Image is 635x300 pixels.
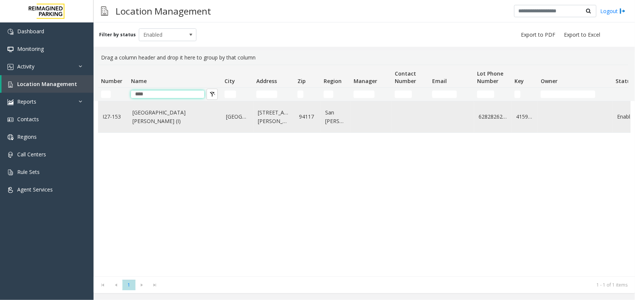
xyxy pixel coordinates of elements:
span: Enabled [139,29,185,41]
button: Export to PDF [518,30,558,40]
td: Contact Number Filter [392,88,429,101]
img: logout [620,7,626,15]
span: Regions [17,133,37,140]
img: 'icon' [7,134,13,140]
img: 'icon' [7,82,13,88]
h3: Location Management [112,2,215,20]
td: Manager Filter [351,88,392,101]
input: Name Filter [131,91,204,98]
a: I27-153 [103,113,123,121]
img: 'icon' [7,169,13,175]
span: Activity [17,63,34,70]
input: Contact Number Filter [395,91,412,98]
span: Page 1 [122,280,135,290]
span: Call Centers [17,151,46,158]
span: City [225,77,235,85]
td: Address Filter [253,88,294,101]
span: Agent Services [17,186,53,193]
span: Reports [17,98,36,105]
span: Number [101,77,122,85]
input: Zip Filter [297,91,303,98]
span: Contacts [17,116,39,123]
a: 6282826254 [479,113,507,121]
img: 'icon' [7,152,13,158]
span: Manager [354,77,377,85]
a: Location Management [1,75,94,93]
td: Zip Filter [294,88,321,101]
a: [GEOGRAPHIC_DATA][PERSON_NAME] (I) [132,108,217,125]
span: Lot Phone Number [477,70,503,85]
input: City Filter [225,91,236,98]
input: Key Filter [515,91,520,98]
input: Region Filter [324,91,333,98]
input: Number Filter [101,91,111,98]
td: City Filter [222,88,253,101]
span: Zip [297,77,306,85]
img: 'icon' [7,187,13,193]
span: Key [515,77,524,85]
div: Data table [94,65,635,276]
td: Lot Phone Number Filter [474,88,512,101]
span: Export to PDF [521,31,555,39]
span: Rule Sets [17,168,40,175]
kendo-pager-info: 1 - 1 of 1 items [166,282,628,288]
div: Drag a column header and drop it here to group by that column [98,50,631,65]
span: Export to Excel [564,31,600,39]
a: San [PERSON_NAME] [325,108,346,125]
img: 'icon' [7,46,13,52]
label: Filter by status [99,31,136,38]
input: Address Filter [256,91,277,98]
input: Lot Phone Number Filter [477,91,494,98]
td: Email Filter [429,88,474,101]
span: Monitoring [17,45,44,52]
a: Logout [600,7,626,15]
td: Owner Filter [538,88,613,101]
span: Address [256,77,277,85]
button: Clear [207,89,218,100]
span: Contact Number [395,70,416,85]
a: [GEOGRAPHIC_DATA] [226,113,249,121]
td: Region Filter [321,88,351,101]
td: Number Filter [98,88,128,101]
input: Email Filter [432,91,457,98]
td: Key Filter [512,88,538,101]
span: Dashboard [17,28,44,35]
img: 'icon' [7,29,13,35]
a: 415901 [516,113,533,121]
button: Export to Excel [561,30,603,40]
span: Region [324,77,342,85]
input: Manager Filter [354,91,375,98]
img: pageIcon [101,2,108,20]
img: 'icon' [7,64,13,70]
img: 'icon' [7,117,13,123]
img: 'icon' [7,99,13,105]
span: Name [131,77,147,85]
a: 94117 [299,113,316,121]
td: Name Filter [128,88,222,101]
span: Email [432,77,447,85]
a: [STREET_ADDRESS][PERSON_NAME] [258,108,290,125]
span: Location Management [17,80,77,88]
input: Owner Filter [541,91,595,98]
a: Enabled [617,113,634,121]
span: Owner [541,77,558,85]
